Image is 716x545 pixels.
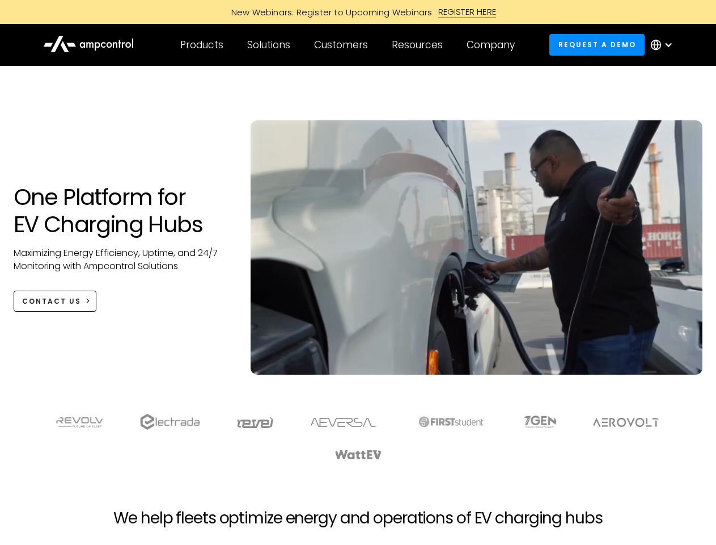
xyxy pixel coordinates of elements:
[247,39,290,51] div: Solutions
[140,414,200,430] img: electrada logo
[14,247,228,272] p: Maximizing Energy Efficiency, Uptime, and 24/7 Monitoring with Ampcontrol Solutions
[180,39,223,51] div: Products
[438,6,497,18] div: REGISTER HERE
[334,450,382,459] img: WattEV logo
[314,39,368,51] div: Customers
[592,418,660,427] img: Aerovolt Logo
[392,39,443,51] div: Resources
[113,509,602,528] h2: We help fleets optimize energy and operations of EV charging hubs
[220,6,438,18] div: New Webinars: Register to Upcoming Webinars
[103,6,613,18] a: New Webinars: Register to Upcoming WebinarsREGISTER HERE
[22,296,81,307] div: CONTACT US
[14,291,97,312] a: CONTACT US
[467,39,515,51] div: Company
[14,183,228,238] h1: One Platform for EV Charging Hubs
[549,34,645,55] a: Request a demo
